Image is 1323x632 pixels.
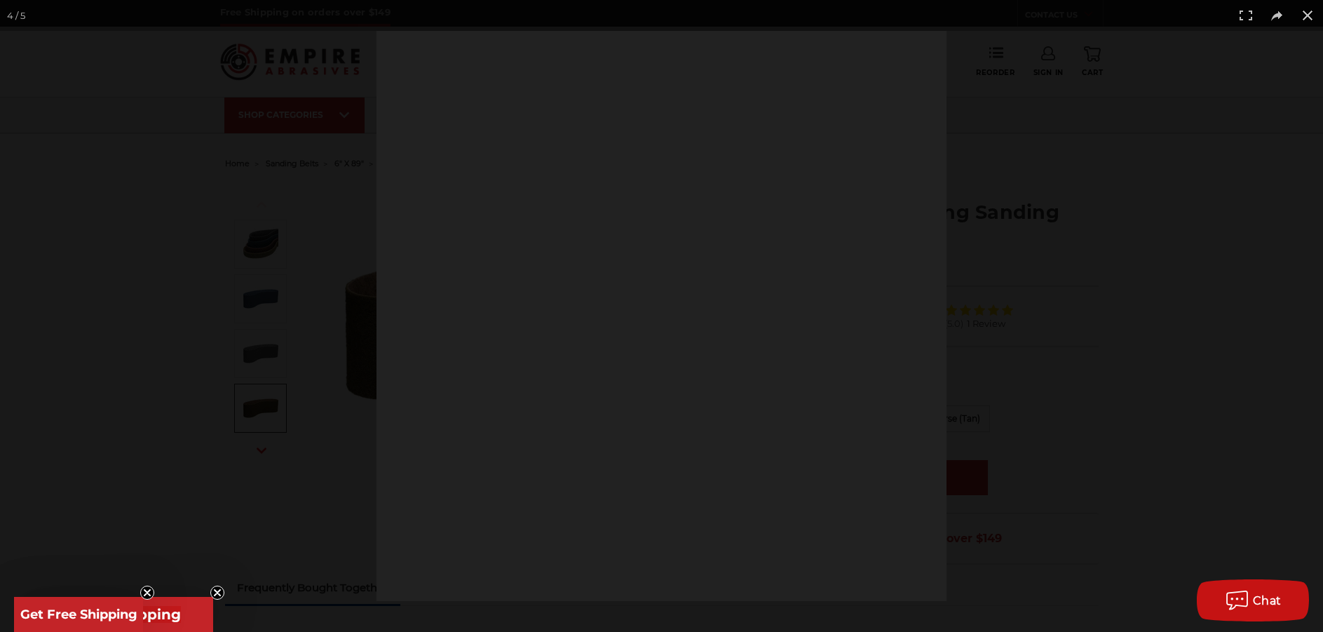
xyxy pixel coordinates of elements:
[1253,594,1282,607] span: Chat
[1197,579,1309,621] button: Chat
[20,607,137,622] span: Get Free Shipping
[140,586,154,600] button: Close teaser
[210,586,224,600] button: Close teaser
[14,597,143,632] div: Get Free ShippingClose teaser
[14,597,213,632] div: Get Free ShippingClose teaser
